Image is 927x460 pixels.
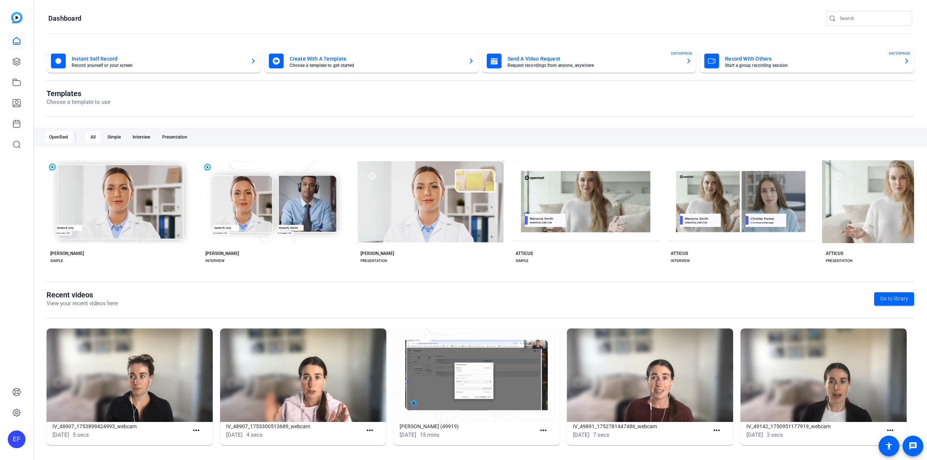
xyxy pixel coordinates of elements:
[400,432,416,438] span: [DATE]
[73,432,89,438] span: 5 secs
[205,258,225,264] div: INTERVIEW
[11,12,23,23] img: blue-gradient.svg
[50,258,63,264] div: SIMPLE
[400,422,536,431] h1: [PERSON_NAME] (49919)
[52,432,69,438] span: [DATE]
[394,328,560,422] img: Matti Simple (49919)
[47,299,118,308] p: View your recent videos here
[86,131,100,143] div: All
[746,432,763,438] span: [DATE]
[220,328,386,422] img: IV_48907_1753300513689_webcam
[52,422,189,431] h1: IV_48907_1753899424993_webcam
[365,426,374,435] mat-icon: more_horiz
[47,290,118,299] h1: Recent videos
[826,258,852,264] div: PRESENTATION
[593,432,609,438] span: 7 secs
[671,51,692,56] span: ENTERPRISE
[746,422,883,431] h1: IV_49142_1750951177919_webcam
[539,426,548,435] mat-icon: more_horiz
[264,49,479,73] button: Create With A TemplateChoose a template to get started
[516,258,529,264] div: SIMPLE
[48,14,81,23] h1: Dashboard
[103,131,125,143] div: Simple
[725,63,898,68] mat-card-subtitle: Start a group recording session
[507,54,680,63] mat-card-title: Send A Video Request
[889,51,910,56] span: ENTERPRISE
[740,328,907,422] img: IV_49142_1750951177919_webcam
[671,251,688,256] div: ATTICUS
[226,432,243,438] span: [DATE]
[886,426,895,435] mat-icon: more_horiz
[290,54,462,63] mat-card-title: Create With A Template
[700,49,914,73] button: Record With OthersStart a group recording sessionENTERPRISE
[45,131,72,143] div: OpenReel
[482,49,697,73] button: Send A Video RequestRequest recordings from anyone, anywhereENTERPRISE
[712,426,721,435] mat-icon: more_horiz
[50,251,84,256] div: [PERSON_NAME]
[767,432,783,438] span: 3 secs
[290,63,462,68] mat-card-subtitle: Choose a template to get started
[72,63,244,68] mat-card-subtitle: Record yourself or your screen
[47,98,110,106] p: Choose a template to use
[725,54,898,63] mat-card-title: Record With Others
[573,422,709,431] h1: IV_49891_1752781447486_webcam
[507,63,680,68] mat-card-subtitle: Request recordings from anyone, anywhere
[128,131,155,143] div: Interview
[47,328,213,422] img: IV_48907_1753899424993_webcam
[47,89,110,98] h1: Templates
[671,258,690,264] div: INTERVIEW
[8,430,25,448] div: EF
[909,442,917,450] mat-icon: message
[226,422,362,431] h1: IV_48907_1753300513689_webcam
[826,251,843,256] div: ATTICUS
[885,442,893,450] mat-icon: accessibility
[573,432,589,438] span: [DATE]
[874,292,914,306] a: Go to library
[880,295,908,303] span: Go to library
[246,432,263,438] span: 4 secs
[47,49,261,73] button: Instant Self RecordRecord yourself or your screen
[516,251,533,256] div: ATTICUS
[360,258,387,264] div: PRESENTATION
[360,251,394,256] div: [PERSON_NAME]
[72,54,244,63] mat-card-title: Instant Self Record
[840,14,906,23] input: Search
[420,432,439,438] span: 15 mins
[192,426,201,435] mat-icon: more_horiz
[205,251,239,256] div: [PERSON_NAME]
[567,328,733,422] img: IV_49891_1752781447486_webcam
[158,131,192,143] div: Presentation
